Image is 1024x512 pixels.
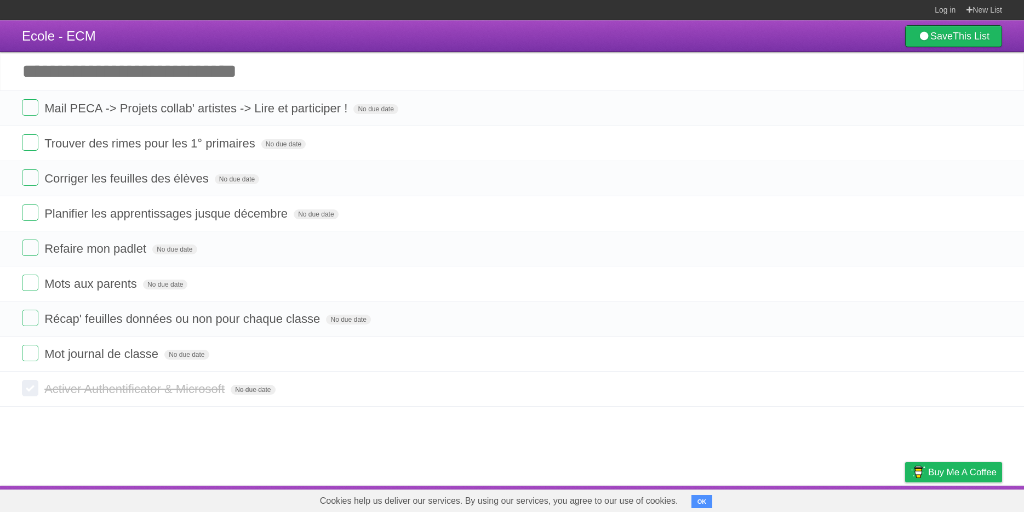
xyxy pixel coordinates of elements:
[22,169,38,186] label: Done
[44,347,161,361] span: Mot journal de classe
[22,310,38,326] label: Done
[953,31,989,42] b: This List
[44,207,290,220] span: Planifier les apprentissages jusque décembre
[22,275,38,291] label: Done
[22,204,38,221] label: Done
[231,385,275,395] span: No due date
[911,463,925,481] img: Buy me a coffee
[22,134,38,151] label: Done
[44,136,258,150] span: Trouver des rimes pour les 1° primaires
[22,29,96,43] span: Ecole - ECM
[309,490,689,512] span: Cookies help us deliver our services. By using our services, you agree to our use of cookies.
[854,488,878,509] a: Terms
[261,139,306,149] span: No due date
[22,345,38,361] label: Done
[44,277,140,291] span: Mots aux parents
[143,280,187,289] span: No due date
[933,488,1002,509] a: Suggest a feature
[691,495,713,508] button: OK
[44,101,350,115] span: Mail PECA -> Projets collab' artistes -> Lire et participer !
[905,25,1002,47] a: SaveThis List
[22,99,38,116] label: Done
[294,209,338,219] span: No due date
[152,244,197,254] span: No due date
[22,240,38,256] label: Done
[44,242,149,255] span: Refaire mon padlet
[215,174,259,184] span: No due date
[44,382,227,396] span: Activer Authentificator & Microsoft
[905,462,1002,482] a: Buy me a coffee
[44,312,323,326] span: Récap' feuilles données ou non pour chaque classe
[353,104,398,114] span: No due date
[891,488,919,509] a: Privacy
[326,315,370,325] span: No due date
[928,463,997,482] span: Buy me a coffee
[796,488,840,509] a: Developers
[44,172,211,185] span: Corriger les feuilles des élèves
[22,380,38,396] label: Done
[164,350,209,360] span: No due date
[759,488,782,509] a: About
